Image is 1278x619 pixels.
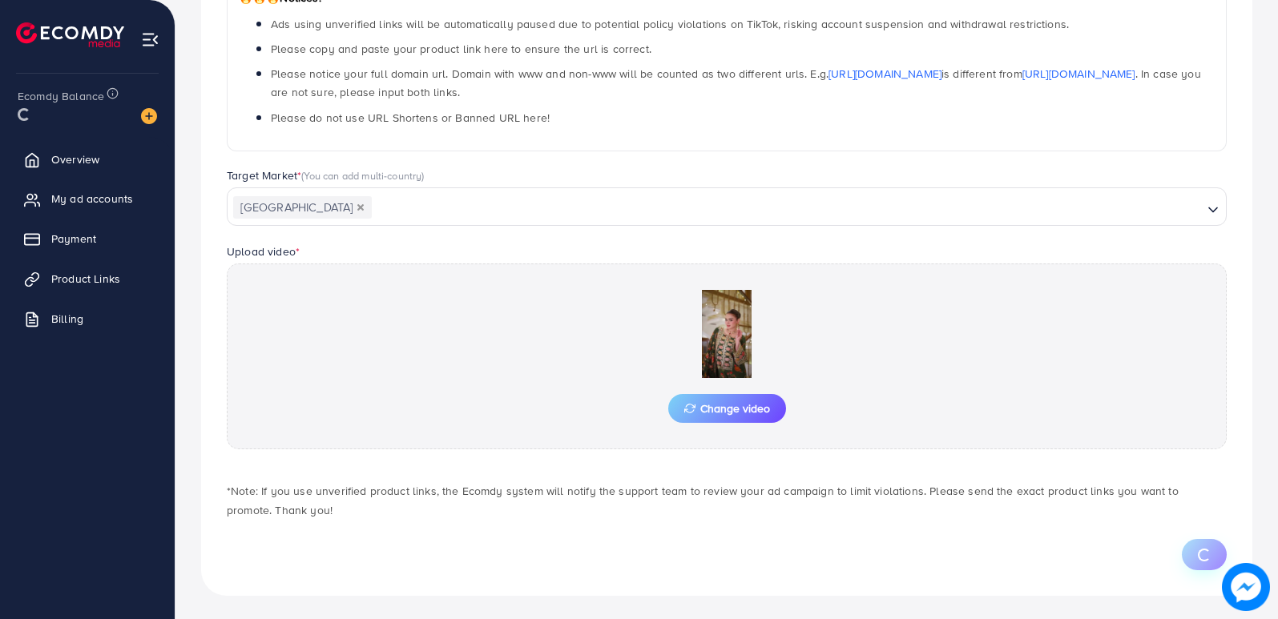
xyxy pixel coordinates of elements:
[12,143,163,175] a: Overview
[373,195,1201,220] input: Search for option
[233,196,372,219] span: [GEOGRAPHIC_DATA]
[227,481,1227,520] p: *Note: If you use unverified product links, the Ecomdy system will notify the support team to rev...
[271,16,1069,32] span: Ads using unverified links will be automatically paused due to potential policy violations on Tik...
[51,151,99,167] span: Overview
[1223,564,1270,611] img: image
[357,203,365,211] button: Deselect Pakistan
[12,303,163,335] a: Billing
[51,191,133,207] span: My ad accounts
[12,183,163,215] a: My ad accounts
[141,108,157,124] img: image
[141,30,159,49] img: menu
[16,22,124,47] img: logo
[51,311,83,327] span: Billing
[271,110,550,126] span: Please do not use URL Shortens or Banned URL here!
[647,290,807,378] img: Preview Image
[51,271,120,287] span: Product Links
[271,41,651,57] span: Please copy and paste your product link here to ensure the url is correct.
[227,167,425,183] label: Target Market
[1022,66,1135,82] a: [URL][DOMAIN_NAME]
[684,403,770,414] span: Change video
[227,187,1227,226] div: Search for option
[828,66,941,82] a: [URL][DOMAIN_NAME]
[301,168,424,183] span: (You can add multi-country)
[12,223,163,255] a: Payment
[227,243,300,259] label: Upload video
[271,66,1201,100] span: Please notice your full domain url. Domain with www and non-www will be counted as two different ...
[12,263,163,295] a: Product Links
[51,231,96,247] span: Payment
[668,394,786,423] button: Change video
[18,88,104,104] span: Ecomdy Balance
